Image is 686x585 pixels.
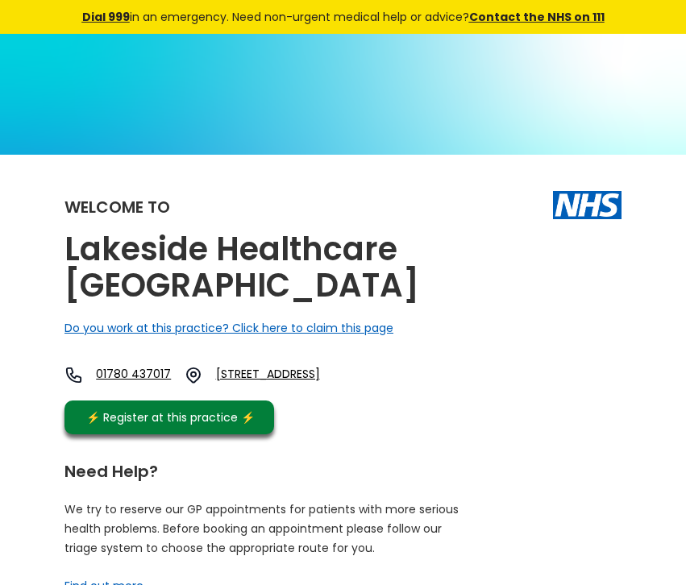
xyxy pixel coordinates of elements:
a: [STREET_ADDRESS] [216,366,366,384]
a: ⚡️ Register at this practice ⚡️ [64,400,274,434]
a: Contact the NHS on 111 [469,9,605,25]
img: practice location icon [184,366,202,384]
img: The NHS logo [553,191,622,218]
h2: Lakeside Healthcare [GEOGRAPHIC_DATA] [64,231,468,304]
a: Do you work at this practice? Click here to claim this page [64,320,393,336]
a: Dial 999 [82,9,130,25]
div: Need Help? [64,455,605,479]
p: We try to reserve our GP appointments for patients with more serious health problems. Before book... [64,500,459,558]
div: ⚡️ Register at this practice ⚡️ [77,409,263,426]
div: Welcome to [64,199,170,215]
img: telephone icon [64,366,83,384]
a: 01780 437017 [96,366,171,384]
div: in an emergency. Need non-urgent medical help or advice? [58,8,629,26]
